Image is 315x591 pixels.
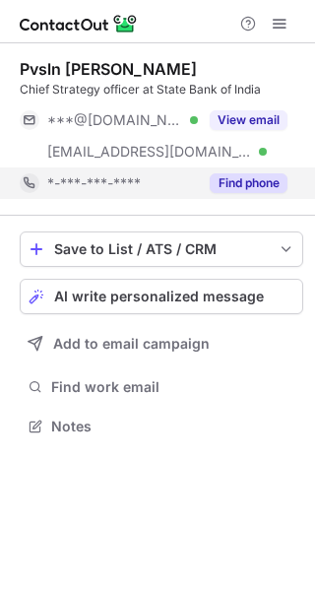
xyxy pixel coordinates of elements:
button: save-profile-one-click [20,231,303,267]
button: Add to email campaign [20,326,303,361]
div: Pvsln [PERSON_NAME] [20,59,197,79]
button: AI write personalized message [20,279,303,314]
button: Reveal Button [210,173,287,193]
img: ContactOut v5.3.10 [20,12,138,35]
span: [EMAIL_ADDRESS][DOMAIN_NAME] [47,143,252,161]
button: Notes [20,413,303,440]
span: AI write personalized message [54,289,264,304]
span: Notes [51,418,295,435]
div: Save to List / ATS / CRM [54,241,269,257]
span: Find work email [51,378,295,396]
button: Find work email [20,373,303,401]
span: Add to email campaign [53,336,210,352]
span: ***@[DOMAIN_NAME] [47,111,183,129]
button: Reveal Button [210,110,287,130]
div: Chief Strategy officer at State Bank of India [20,81,303,98]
